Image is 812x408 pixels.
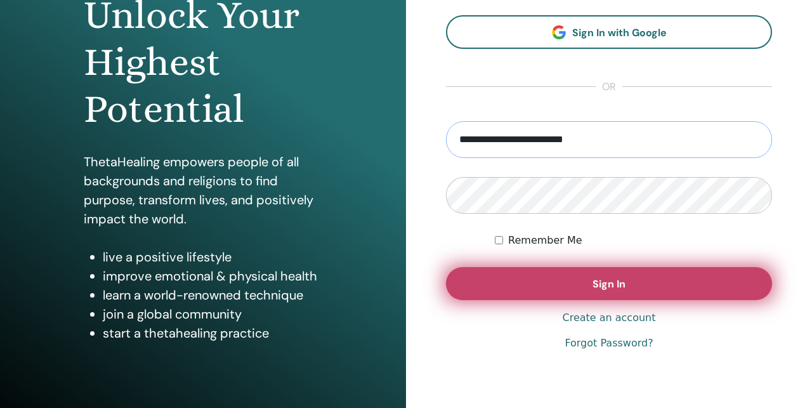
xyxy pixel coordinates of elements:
[84,152,323,228] p: ThetaHealing empowers people of all backgrounds and religions to find purpose, transform lives, a...
[562,310,655,326] a: Create an account
[593,277,625,291] span: Sign In
[103,324,323,343] li: start a thetahealing practice
[495,233,772,248] div: Keep me authenticated indefinitely or until I manually logout
[103,286,323,305] li: learn a world-renowned technique
[103,267,323,286] li: improve emotional & physical health
[565,336,653,351] a: Forgot Password?
[446,15,772,49] a: Sign In with Google
[596,79,622,95] span: or
[103,247,323,267] li: live a positive lifestyle
[103,305,323,324] li: join a global community
[446,267,772,300] button: Sign In
[508,233,582,248] label: Remember Me
[572,26,667,39] span: Sign In with Google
